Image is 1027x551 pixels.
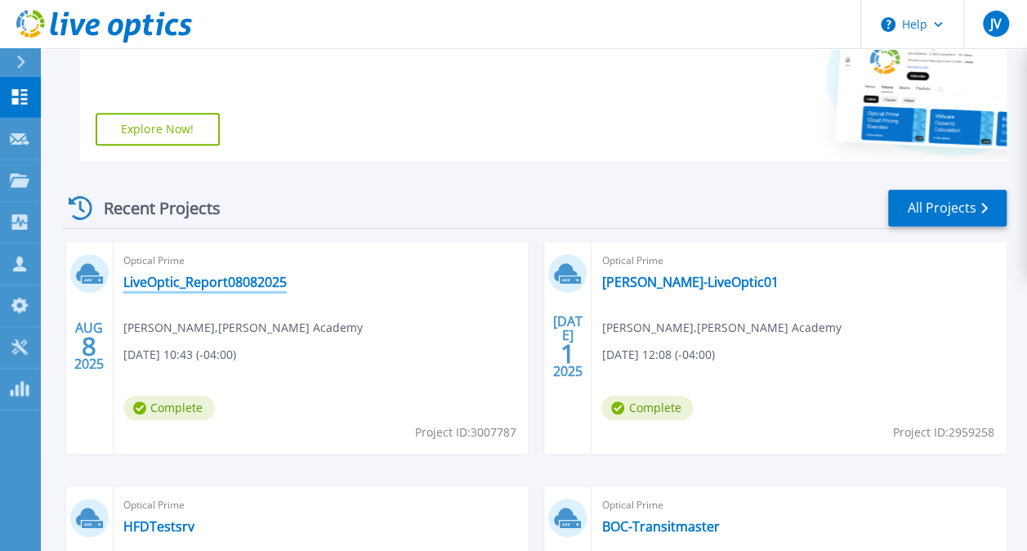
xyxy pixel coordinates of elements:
[123,518,194,535] a: HFDTestsrv
[601,396,693,420] span: Complete
[63,188,243,228] div: Recent Projects
[601,274,778,290] a: [PERSON_NAME]-LiveOptic01
[123,274,287,290] a: LiveOptic_Report08082025
[96,113,220,146] a: Explore Now!
[82,339,96,353] span: 8
[560,347,575,361] span: 1
[601,518,719,535] a: BOC-Transitmaster
[552,316,583,376] div: [DATE] 2025
[123,496,519,514] span: Optical Prime
[74,316,105,376] div: AUG 2025
[601,252,997,270] span: Optical Prime
[601,346,714,364] span: [DATE] 12:08 (-04:00)
[123,396,215,420] span: Complete
[601,319,841,337] span: [PERSON_NAME] , [PERSON_NAME] Academy
[414,423,516,441] span: Project ID: 3007787
[601,496,997,514] span: Optical Prime
[888,190,1007,226] a: All Projects
[123,319,363,337] span: [PERSON_NAME] , [PERSON_NAME] Academy
[123,346,236,364] span: [DATE] 10:43 (-04:00)
[123,252,519,270] span: Optical Prime
[989,17,1001,30] span: JV
[893,423,994,441] span: Project ID: 2959258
